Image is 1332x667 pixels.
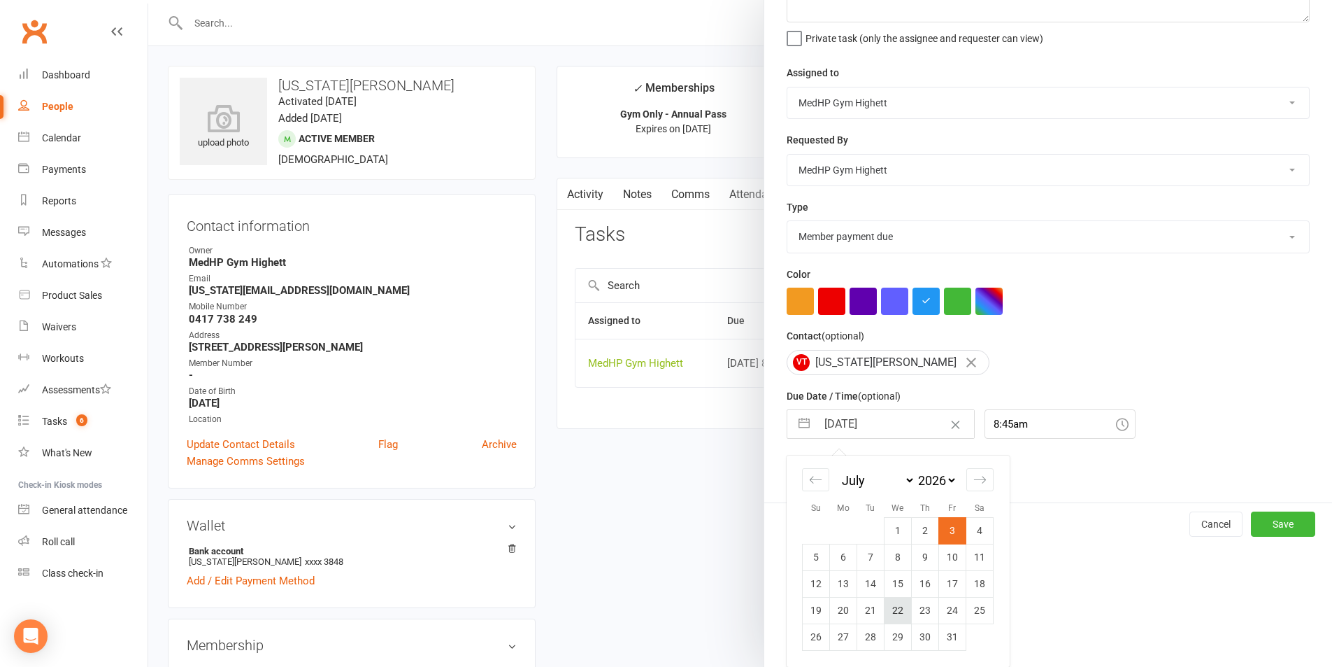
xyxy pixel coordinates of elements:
small: (optional) [822,330,864,342]
td: Wednesday, July 29, 2026 [885,624,912,650]
td: Saturday, July 11, 2026 [966,544,994,570]
span: VT [793,354,810,371]
a: Clubworx [17,14,52,49]
a: General attendance kiosk mode [18,495,148,526]
div: Calendar [42,132,81,143]
td: Monday, July 6, 2026 [830,544,857,570]
td: Friday, July 31, 2026 [939,624,966,650]
a: Roll call [18,526,148,558]
div: Waivers [42,321,76,332]
td: Monday, July 13, 2026 [830,570,857,597]
td: Wednesday, July 1, 2026 [885,517,912,544]
label: Email preferences [787,452,868,468]
div: Messages [42,227,86,238]
td: Thursday, July 30, 2026 [912,624,939,650]
span: 6 [76,414,87,426]
div: Tasks [42,416,67,427]
td: Wednesday, July 8, 2026 [885,544,912,570]
label: Color [787,267,810,282]
a: Payments [18,154,148,185]
label: Requested By [787,132,848,148]
small: (optional) [858,391,901,402]
div: Dashboard [42,69,90,80]
a: Product Sales [18,280,148,311]
td: Wednesday, July 22, 2026 [885,597,912,624]
a: Tasks 6 [18,406,148,437]
label: Type [787,199,808,215]
td: Monday, July 27, 2026 [830,624,857,650]
td: Thursday, July 9, 2026 [912,544,939,570]
td: Friday, July 10, 2026 [939,544,966,570]
div: Move backward to switch to the previous month. [802,468,829,491]
div: Automations [42,258,99,269]
span: Private task (only the assignee and requester can view) [805,28,1043,44]
div: Open Intercom Messenger [14,619,48,653]
button: Save [1251,512,1315,537]
div: Roll call [42,536,75,547]
td: Friday, July 17, 2026 [939,570,966,597]
a: Reports [18,185,148,217]
td: Sunday, July 12, 2026 [803,570,830,597]
a: Assessments [18,374,148,406]
td: Selected. Friday, July 3, 2026 [939,517,966,544]
td: Monday, July 20, 2026 [830,597,857,624]
td: Sunday, July 19, 2026 [803,597,830,624]
div: What's New [42,447,92,458]
button: Clear Date [943,411,968,437]
a: Messages [18,217,148,248]
a: Dashboard [18,59,148,91]
a: People [18,91,148,122]
small: Mo [837,503,850,513]
label: Due Date / Time [787,388,901,404]
div: Move forward to switch to the next month. [966,468,994,491]
td: Saturday, July 18, 2026 [966,570,994,597]
small: Sa [975,503,984,513]
div: People [42,101,73,112]
td: Tuesday, July 21, 2026 [857,597,885,624]
td: Thursday, July 2, 2026 [912,517,939,544]
div: Workouts [42,353,84,364]
td: Saturday, July 25, 2026 [966,597,994,624]
label: Assigned to [787,65,839,80]
small: Th [920,503,930,513]
div: Assessments [42,384,111,395]
div: Calendar [787,456,1009,667]
div: Reports [42,195,76,206]
a: Workouts [18,343,148,374]
div: Class check-in [42,568,103,579]
td: Thursday, July 16, 2026 [912,570,939,597]
small: Fr [948,503,956,513]
td: Wednesday, July 15, 2026 [885,570,912,597]
td: Sunday, July 5, 2026 [803,544,830,570]
small: We [891,503,903,513]
td: Tuesday, July 14, 2026 [857,570,885,597]
a: What's New [18,437,148,469]
label: Contact [787,328,864,344]
div: General attendance [42,505,127,516]
td: Tuesday, July 28, 2026 [857,624,885,650]
td: Thursday, July 23, 2026 [912,597,939,624]
a: Class kiosk mode [18,558,148,589]
a: Calendar [18,122,148,154]
a: Waivers [18,311,148,343]
td: Sunday, July 26, 2026 [803,624,830,650]
td: Tuesday, July 7, 2026 [857,544,885,570]
td: Saturday, July 4, 2026 [966,517,994,544]
div: Payments [42,164,86,175]
small: Su [811,503,821,513]
small: Tu [866,503,875,513]
div: [US_STATE][PERSON_NAME] [787,350,989,375]
div: Product Sales [42,290,102,301]
a: Automations [18,248,148,280]
td: Friday, July 24, 2026 [939,597,966,624]
button: Cancel [1189,512,1243,537]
